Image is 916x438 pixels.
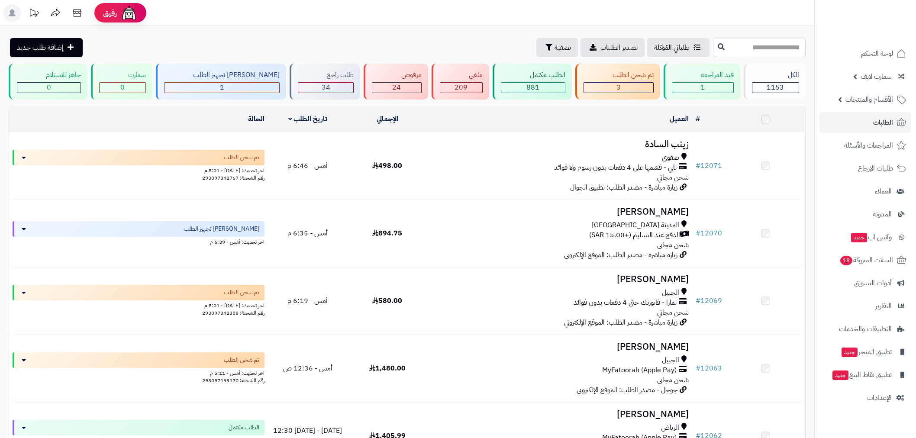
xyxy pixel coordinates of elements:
span: 894.75 [372,228,402,238]
span: رقم الشحنة: 293097342358 [202,309,264,317]
span: تصدير الطلبات [600,42,638,53]
span: صفوى [662,153,679,163]
span: # [696,228,700,238]
a: جاهز للاستلام 0 [7,64,89,100]
a: الطلب مكتمل 881 [491,64,574,100]
span: العملاء [875,185,892,197]
span: MyFatoorah (Apple Pay) [602,365,677,375]
a: # [696,114,700,124]
span: أمس - 6:19 م [287,296,328,306]
div: 1 [164,83,279,93]
a: طلب راجع 34 [288,64,362,100]
span: [PERSON_NAME] تجهيز الطلب [184,225,259,233]
div: 0 [100,83,145,93]
span: التطبيقات والخدمات [839,323,892,335]
span: جديد [832,370,848,380]
span: جديد [851,233,867,242]
span: 1,480.00 [369,363,406,374]
a: المدونة [820,204,911,225]
span: رقم الشحنة: 293097342767 [202,174,264,182]
div: الطلب مكتمل [501,70,565,80]
div: 0 [17,83,81,93]
span: شحن مجاني [657,375,689,385]
a: لوحة التحكم [820,43,911,64]
span: شحن مجاني [657,307,689,318]
span: 580.00 [372,296,402,306]
a: الإعدادات [820,387,911,408]
a: أدوات التسويق [820,273,911,293]
div: 209 [440,83,482,93]
a: تطبيق المتجرجديد [820,341,911,362]
a: تم شحن الطلب 3 [574,64,662,100]
span: المراجعات والأسئلة [844,139,893,151]
a: #12070 [696,228,722,238]
span: 498.00 [372,161,402,171]
span: 881 [526,82,539,93]
span: المدينة [GEOGRAPHIC_DATA] [592,220,679,230]
a: السلات المتروكة18 [820,250,911,271]
span: 1 [700,82,705,93]
div: ملغي [440,70,483,80]
div: 34 [298,83,353,93]
div: تم شحن الطلب [584,70,654,80]
div: 3 [584,83,653,93]
span: إضافة طلب جديد [17,42,64,53]
span: أدوات التسويق [854,277,892,289]
span: تطبيق نقاط البيع [832,369,892,381]
span: شحن مجاني [657,240,689,250]
a: طلبات الإرجاع [820,158,911,179]
h3: [PERSON_NAME] [431,207,689,217]
span: الأقسام والمنتجات [845,93,893,106]
span: زيارة مباشرة - مصدر الطلب: الموقع الإلكتروني [564,250,677,260]
div: 881 [501,83,565,93]
div: سمارت [99,70,146,80]
a: سمارت 0 [89,64,154,100]
div: الكل [752,70,799,80]
a: المراجعات والأسئلة [820,135,911,156]
span: الطلبات [873,116,893,129]
div: اخر تحديث: [DATE] - 5:01 م [13,300,264,309]
span: الجبيل [662,288,679,298]
span: 0 [47,82,51,93]
a: تاريخ الطلب [288,114,328,124]
span: 1 [220,82,224,93]
span: 209 [455,82,468,93]
span: 1153 [767,82,784,93]
span: # [696,161,700,171]
a: التطبيقات والخدمات [820,319,911,339]
span: رقم الشحنة: 293097199170 [202,377,264,384]
span: الدفع عند التسليم (+15.00 SAR) [589,230,680,240]
a: ملغي 209 [430,64,491,100]
a: تطبيق نقاط البيعجديد [820,364,911,385]
span: زيارة مباشرة - مصدر الطلب: الموقع الإلكتروني [564,317,677,328]
div: 1 [672,83,733,93]
span: أمس - 12:36 ص [283,363,332,374]
div: [PERSON_NAME] تجهيز الطلب [164,70,280,80]
span: # [696,363,700,374]
span: تم شحن الطلب [224,153,259,162]
span: المدونة [873,208,892,220]
img: logo-2.png [857,24,908,42]
span: تم شحن الطلب [224,356,259,364]
span: تصفية [555,42,571,53]
a: #12069 [696,296,722,306]
a: تحديثات المنصة [23,4,45,24]
h3: [PERSON_NAME] [431,342,689,352]
span: تابي - قسّمها على 4 دفعات بدون رسوم ولا فوائد [554,163,677,173]
span: تم شحن الطلب [224,288,259,297]
div: جاهز للاستلام [17,70,81,80]
a: طلباتي المُوكلة [647,38,710,57]
span: أمس - 6:35 م [287,228,328,238]
a: #12063 [696,363,722,374]
span: تطبيق المتجر [841,346,892,358]
span: 0 [120,82,125,93]
h3: [PERSON_NAME] [431,409,689,419]
span: وآتس آب [850,231,892,243]
a: العملاء [820,181,911,202]
a: الطلبات [820,112,911,133]
span: لوحة التحكم [861,48,893,60]
span: جديد [842,348,858,357]
span: الرياض [661,423,679,433]
span: 24 [392,82,401,93]
a: إضافة طلب جديد [10,38,83,57]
